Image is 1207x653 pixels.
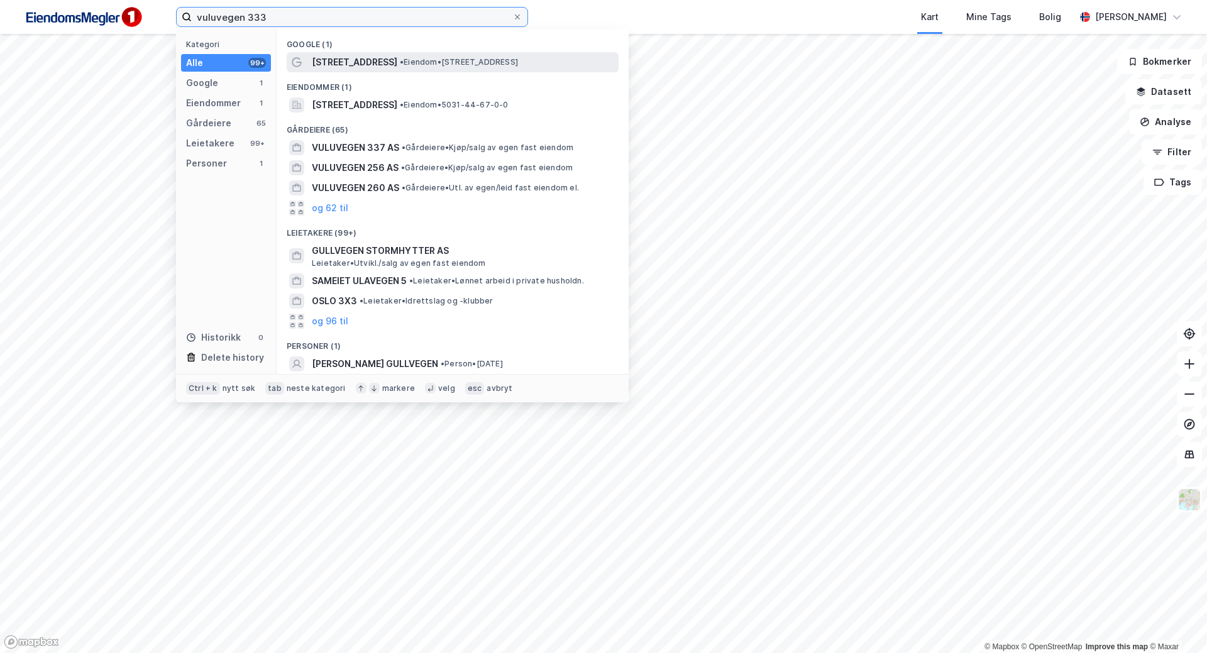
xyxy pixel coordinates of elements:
span: [STREET_ADDRESS] [312,55,397,70]
a: Mapbox homepage [4,635,59,649]
button: Tags [1144,170,1202,195]
div: Eiendommer [186,96,241,111]
div: 1 [256,158,266,168]
div: Gårdeiere (65) [277,115,629,138]
div: Delete history [201,350,264,365]
div: Mine Tags [966,9,1011,25]
div: Leietakere (99+) [277,218,629,241]
div: 1 [256,78,266,88]
div: Alle [186,55,203,70]
span: Leietaker • Idrettslag og -klubber [360,296,493,306]
button: og 62 til [312,200,348,216]
span: Person • [DATE] [441,359,503,369]
div: Personer (1) [277,331,629,354]
div: 0 [256,332,266,343]
img: F4PB6Px+NJ5v8B7XTbfpPpyloAAAAASUVORK5CYII= [20,3,146,31]
span: • [400,57,404,67]
span: • [401,163,405,172]
span: [PERSON_NAME] GULLVEGEN [312,356,438,371]
div: 99+ [248,138,266,148]
div: Eiendommer (1) [277,72,629,95]
iframe: Chat Widget [1144,593,1207,653]
a: Improve this map [1086,642,1148,651]
span: • [402,143,405,152]
div: neste kategori [287,383,346,393]
span: OSLO 3X3 [312,294,357,309]
div: avbryt [487,383,512,393]
a: OpenStreetMap [1022,642,1083,651]
div: markere [382,383,415,393]
div: nytt søk [223,383,256,393]
span: VULUVEGEN 337 AS [312,140,399,155]
span: VULUVEGEN 260 AS [312,180,399,195]
span: • [402,183,405,192]
span: Gårdeiere • Utl. av egen/leid fast eiendom el. [402,183,579,193]
span: GULLVEGEN STORMHYTTER AS [312,243,614,258]
button: Datasett [1125,79,1202,104]
span: Leietaker • Utvikl./salg av egen fast eiendom [312,258,486,268]
div: Google (1) [277,30,629,52]
span: Eiendom • [STREET_ADDRESS] [400,57,518,67]
button: Bokmerker [1117,49,1202,74]
span: Eiendom • 5031-44-67-0-0 [400,100,509,110]
div: 65 [256,118,266,128]
div: Personer [186,156,227,171]
span: • [409,276,413,285]
div: Leietakere [186,136,234,151]
div: Gårdeiere [186,116,231,131]
button: og 96 til [312,314,348,329]
img: Z [1177,488,1201,512]
div: 99+ [248,58,266,68]
span: [STREET_ADDRESS] [312,97,397,112]
span: Gårdeiere • Kjøp/salg av egen fast eiendom [401,163,573,173]
div: Kontrollprogram for chat [1144,593,1207,653]
a: Mapbox [984,642,1019,651]
div: velg [438,383,455,393]
div: esc [465,382,485,395]
div: [PERSON_NAME] [1095,9,1167,25]
input: Søk på adresse, matrikkel, gårdeiere, leietakere eller personer [192,8,512,26]
div: Ctrl + k [186,382,220,395]
span: • [441,359,444,368]
span: Gårdeiere • Kjøp/salg av egen fast eiendom [402,143,573,153]
button: Analyse [1129,109,1202,134]
div: 1 [256,98,266,108]
span: Leietaker • Lønnet arbeid i private husholdn. [409,276,584,286]
div: Kategori [186,40,271,49]
div: Bolig [1039,9,1061,25]
span: • [400,100,404,109]
span: VULUVEGEN 256 AS [312,160,399,175]
span: • [360,296,363,305]
div: Historikk [186,330,241,345]
div: Google [186,75,218,91]
button: Filter [1142,140,1202,165]
div: Kart [921,9,939,25]
span: SAMEIET ULAVEGEN 5 [312,273,407,288]
div: tab [265,382,284,395]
